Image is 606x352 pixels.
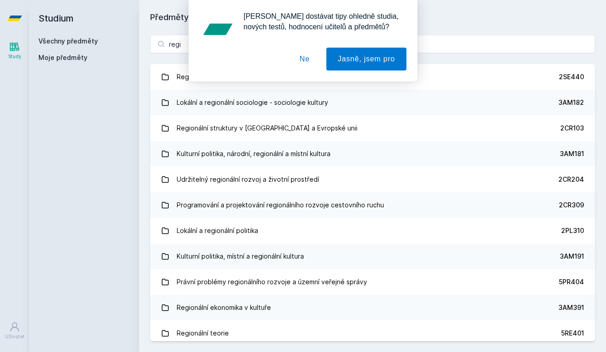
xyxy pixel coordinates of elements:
[558,98,584,107] div: 3AM182
[177,93,328,112] div: Lokální a regionální sociologie - sociologie kultury
[177,324,229,342] div: Regionální teorie
[177,145,330,163] div: Kulturní politika, národní, regionální a místní kultura
[558,175,584,184] div: 2CR204
[150,192,595,218] a: Programování a projektování regionálního rozvoje cestovního ruchu 2CR309
[288,48,321,70] button: Ne
[177,298,271,317] div: Regionální ekonomika v kultuře
[150,141,595,167] a: Kulturní politika, národní, regionální a místní kultura 3AM181
[560,149,584,158] div: 3AM181
[150,295,595,320] a: Regionální ekonomika v kultuře 3AM391
[559,277,584,287] div: 5PR404
[236,11,406,32] div: [PERSON_NAME] dostávat tipy ohledně studia, nových testů, hodnocení učitelů a předmětů?
[561,329,584,338] div: 5RE401
[559,200,584,210] div: 2CR309
[560,124,584,133] div: 2CR103
[177,196,384,214] div: Programování a projektování regionálního rozvoje cestovního ruchu
[177,119,357,137] div: Regionální struktury v [GEOGRAPHIC_DATA] a Evropské unii
[150,244,595,269] a: Kulturní politika, místní a regionální kultura 3AM191
[150,218,595,244] a: Lokální a regionální politika 2PL310
[177,247,304,265] div: Kulturní politika, místní a regionální kultura
[177,170,319,189] div: Udržitelný regionální rozvoj a životní prostředí
[150,320,595,346] a: Regionální teorie 5RE401
[150,90,595,115] a: Lokální a regionální sociologie - sociologie kultury 3AM182
[150,115,595,141] a: Regionální struktury v [GEOGRAPHIC_DATA] a Evropské unii 2CR103
[558,303,584,312] div: 3AM391
[560,252,584,261] div: 3AM191
[326,48,406,70] button: Jasně, jsem pro
[177,222,258,240] div: Lokální a regionální politika
[561,226,584,235] div: 2PL310
[2,317,27,345] a: Uživatel
[150,269,595,295] a: Právní problémy regionálního rozvoje a územní veřejné správy 5PR404
[200,11,236,48] img: notification icon
[150,167,595,192] a: Udržitelný regionální rozvoj a životní prostředí 2CR204
[177,273,367,291] div: Právní problémy regionálního rozvoje a územní veřejné správy
[5,333,24,340] div: Uživatel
